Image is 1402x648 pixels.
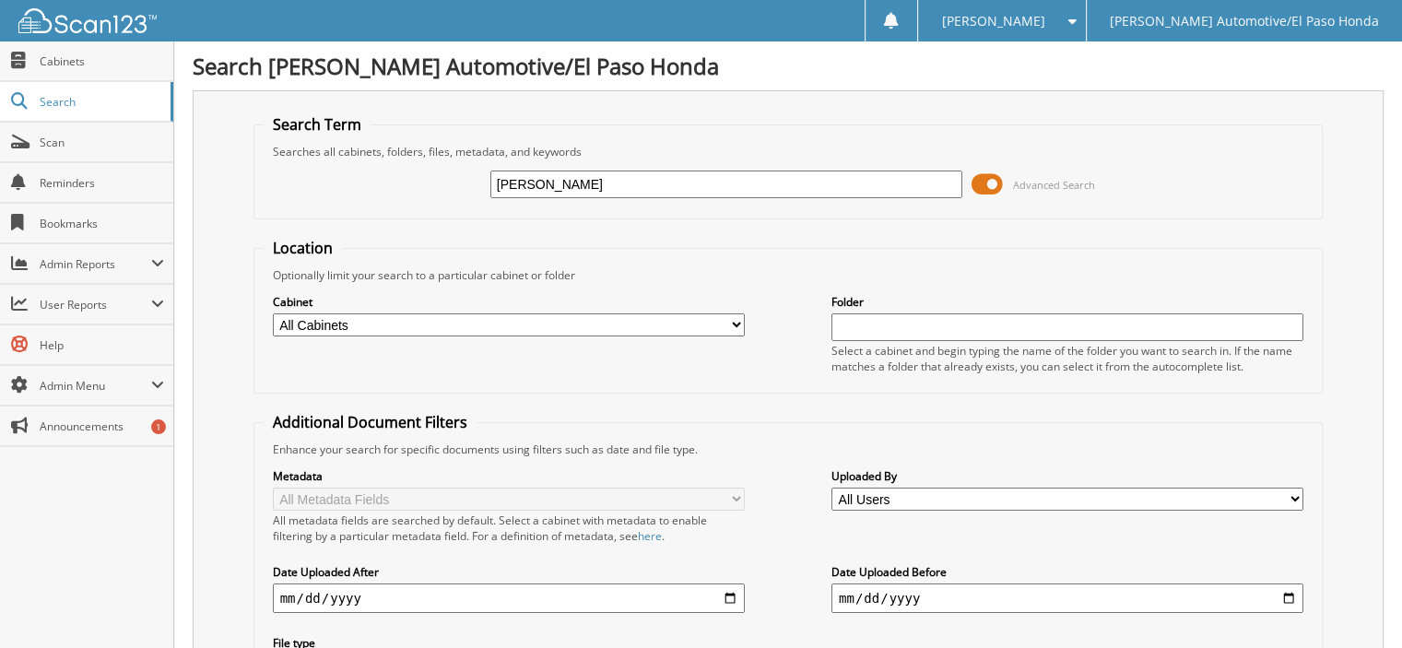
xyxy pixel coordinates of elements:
span: [PERSON_NAME] [941,16,1044,27]
label: Date Uploaded After [273,564,745,580]
label: Metadata [273,468,745,484]
legend: Location [264,238,342,258]
legend: Additional Document Filters [264,412,477,432]
input: end [831,583,1303,613]
span: Admin Reports [40,256,151,272]
a: here [638,528,662,544]
span: [PERSON_NAME] Automotive/El Paso Honda [1110,16,1379,27]
span: Help [40,337,164,353]
div: Select a cabinet and begin typing the name of the folder you want to search in. If the name match... [831,343,1303,374]
span: Admin Menu [40,378,151,394]
label: Folder [831,294,1303,310]
label: Date Uploaded Before [831,564,1303,580]
label: Cabinet [273,294,745,310]
span: Scan [40,135,164,150]
div: Searches all cabinets, folders, files, metadata, and keywords [264,144,1314,159]
span: User Reports [40,297,151,312]
span: Search [40,94,161,110]
div: 1 [151,419,166,434]
legend: Search Term [264,114,371,135]
span: Bookmarks [40,216,164,231]
label: Uploaded By [831,468,1303,484]
span: Advanced Search [1013,178,1095,192]
img: scan123-logo-white.svg [18,8,157,33]
h1: Search [PERSON_NAME] Automotive/El Paso Honda [193,51,1384,81]
input: start [273,583,745,613]
span: Announcements [40,418,164,434]
div: Enhance your search for specific documents using filters such as date and file type. [264,442,1314,457]
span: Reminders [40,175,164,191]
div: All metadata fields are searched by default. Select a cabinet with metadata to enable filtering b... [273,513,745,544]
span: Cabinets [40,53,164,69]
div: Optionally limit your search to a particular cabinet or folder [264,267,1314,283]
